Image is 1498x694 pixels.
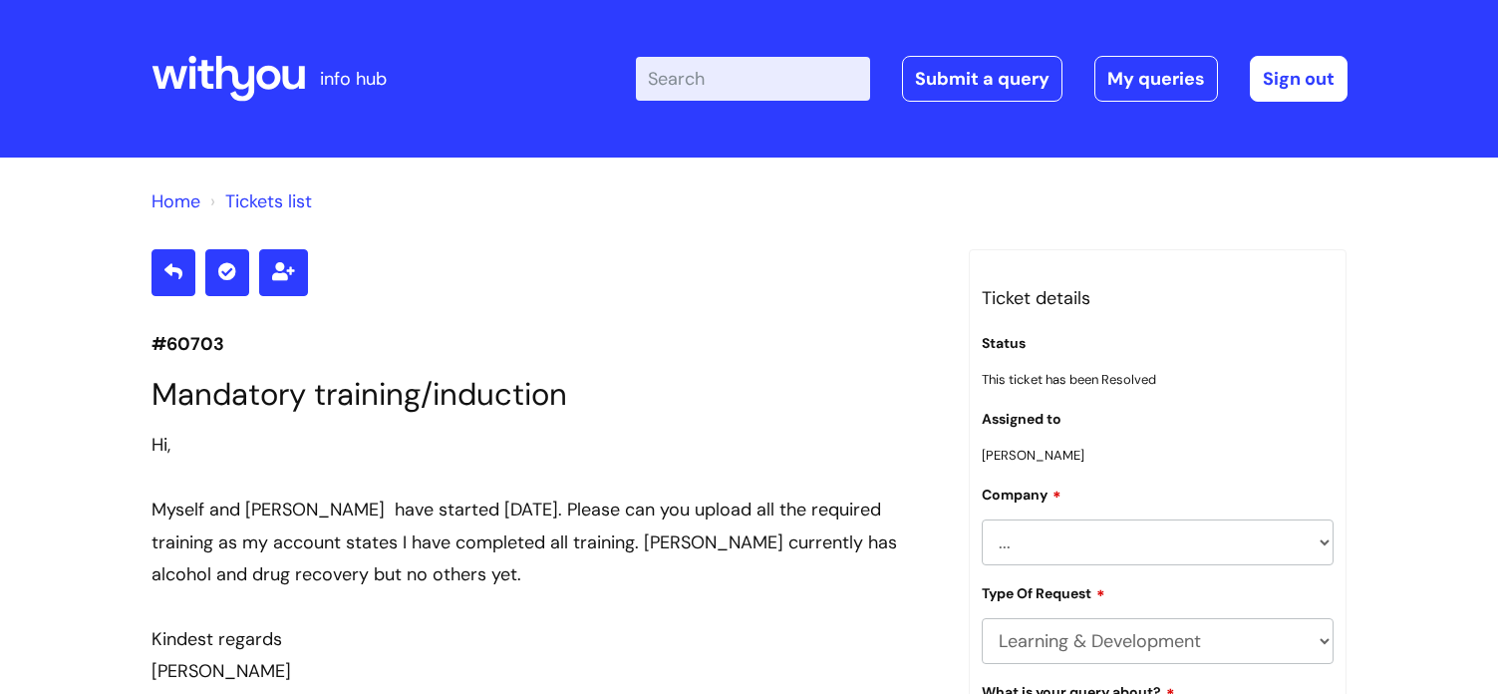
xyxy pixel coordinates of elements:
h3: Ticket details [982,282,1335,314]
li: Tickets list [205,185,312,217]
a: Tickets list [225,189,312,213]
div: [PERSON_NAME] [151,655,939,687]
p: #60703 [151,328,939,360]
label: Status [982,335,1026,352]
label: Company [982,484,1061,504]
label: Assigned to [982,411,1061,428]
a: Home [151,189,200,213]
a: Submit a query [902,56,1062,102]
div: Hi, [151,429,939,687]
h1: Mandatory training/induction [151,376,939,413]
p: info hub [320,63,387,95]
a: Sign out [1250,56,1348,102]
p: [PERSON_NAME] [982,444,1335,467]
a: My queries [1094,56,1218,102]
p: This ticket has been Resolved [982,368,1335,391]
li: Solution home [151,185,200,217]
input: Search [636,57,870,101]
label: Type Of Request [982,582,1105,602]
div: | - [636,56,1348,102]
div: Myself and [PERSON_NAME] have started [DATE]. Please can you upload all the required training as ... [151,494,939,687]
div: Kindest regards [151,623,939,655]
